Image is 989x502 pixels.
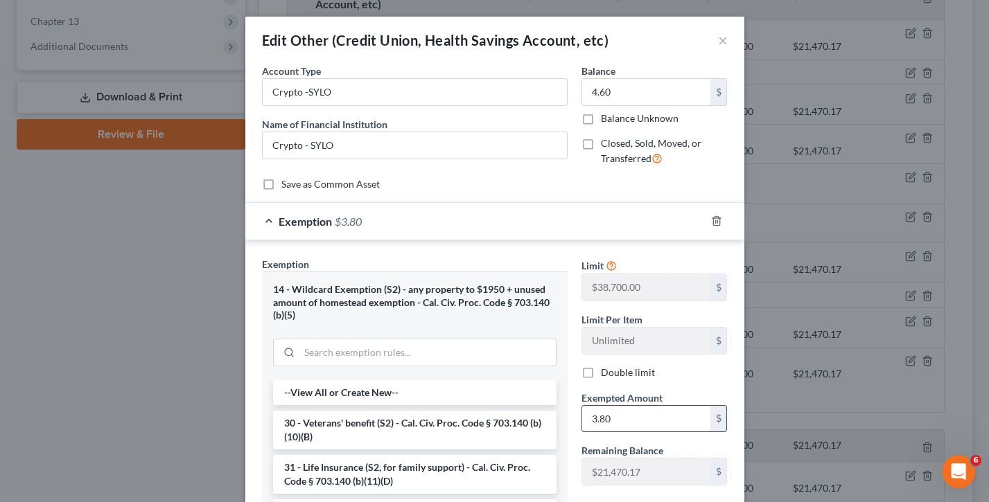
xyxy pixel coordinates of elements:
li: 31 - Life Insurance (S2, for family support) - Cal. Civ. Proc. Code § 703.140 (b)(11)(D) [273,455,557,494]
div: $ [710,406,727,432]
span: Name of Financial Institution [262,118,387,130]
span: Exemption [279,215,332,228]
input: 0.00 [582,406,710,432]
input: Enter name... [263,132,567,159]
span: Exemption [262,258,309,270]
label: Double limit [601,366,655,379]
li: 30 - Veterans' benefit (S2) - Cal. Civ. Proc. Code § 703.140 (b)(10)(B) [273,411,557,449]
input: -- [582,328,710,354]
span: Limit [581,260,604,271]
label: Save as Common Asset [281,177,380,191]
div: $ [710,79,727,105]
span: Closed, Sold, Moved, or Transferred [601,137,701,164]
input: Search exemption rules... [299,339,556,366]
span: 6 [970,455,981,466]
label: Limit Per Item [581,312,642,327]
div: $ [710,274,727,301]
li: --View All or Create New-- [273,380,557,405]
iframe: Intercom live chat [942,455,975,488]
label: Balance Unknown [601,111,679,125]
div: 14 - Wildcard Exemption (S2) - any property to $1950 + unused amount of homestead exemption - Cal... [273,283,557,322]
button: × [718,32,728,48]
input: -- [582,458,710,485]
label: Remaining Balance [581,443,663,458]
div: Edit Other (Credit Union, Health Savings Account, etc) [262,30,609,50]
span: $3.80 [335,215,362,228]
div: $ [710,458,727,485]
span: Exempted Amount [581,392,663,404]
label: Balance [581,64,615,78]
input: 0.00 [582,79,710,105]
div: $ [710,328,727,354]
label: Account Type [262,64,321,78]
input: Credit Union, HSA, etc [263,79,567,105]
input: -- [582,274,710,301]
